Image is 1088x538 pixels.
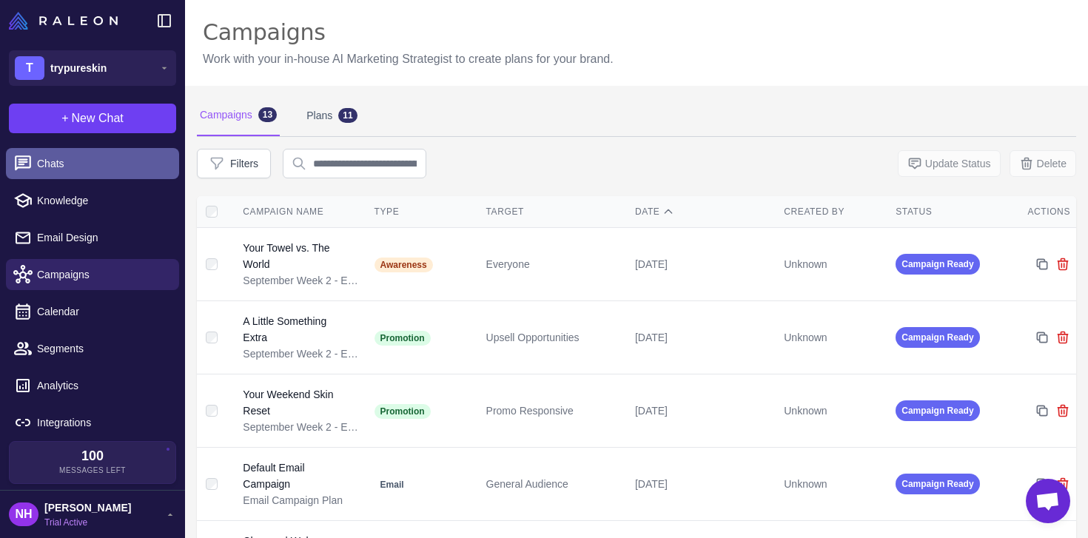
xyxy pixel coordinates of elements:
[243,346,359,362] div: September Week 2 - Education & Targeted Offers
[635,205,772,218] div: Date
[896,474,979,494] span: Campaign Ready
[243,492,359,508] div: Email Campaign Plan
[896,400,979,421] span: Campaign Ready
[243,313,345,346] div: A Little Something Extra
[1010,150,1076,177] button: Delete
[784,403,884,419] div: Unknown
[243,240,346,272] div: Your Towel vs. The World
[203,50,614,68] p: Work with your in-house AI Marketing Strategist to create plans for your brand.
[243,460,346,492] div: Default Email Campaign
[9,50,176,86] button: Ttrypureskin
[486,403,623,419] div: Promo Responsive
[15,56,44,80] div: T
[81,449,104,463] span: 100
[37,229,167,246] span: Email Design
[896,254,979,275] span: Campaign Ready
[375,404,431,419] span: Promotion
[9,12,118,30] img: Raleon Logo
[486,205,623,218] div: Target
[50,60,107,76] span: trypureskin
[6,185,179,216] a: Knowledge
[6,148,179,179] a: Chats
[486,256,623,272] div: Everyone
[635,403,772,419] div: [DATE]
[9,104,176,133] button: +New Chat
[375,477,410,492] span: Email
[486,476,623,492] div: General Audience
[243,386,346,419] div: Your Weekend Skin Reset
[784,476,884,492] div: Unknown
[6,407,179,438] a: Integrations
[338,108,357,123] div: 11
[203,18,614,47] div: Campaigns
[37,155,167,172] span: Chats
[59,465,126,476] span: Messages Left
[37,340,167,357] span: Segments
[375,205,474,218] div: Type
[37,303,167,320] span: Calendar
[243,419,359,435] div: September Week 2 - Education & Targeted Offers
[375,331,431,346] span: Promotion
[37,377,167,394] span: Analytics
[243,205,359,218] div: Campaign Name
[258,107,277,122] div: 13
[635,329,772,346] div: [DATE]
[303,95,360,136] div: Plans
[635,256,772,272] div: [DATE]
[243,272,359,289] div: September Week 2 - Education & Targeted Offers
[6,370,179,401] a: Analytics
[72,110,124,127] span: New Chat
[898,150,1001,177] button: Update Status
[784,329,884,346] div: Unknown
[197,149,271,178] button: Filters
[6,296,179,327] a: Calendar
[896,205,995,218] div: Status
[9,12,124,30] a: Raleon Logo
[784,205,884,218] div: Created By
[37,192,167,209] span: Knowledge
[37,266,167,283] span: Campaigns
[635,476,772,492] div: [DATE]
[197,95,280,136] div: Campaigns
[37,414,167,431] span: Integrations
[6,222,179,253] a: Email Design
[6,259,179,290] a: Campaigns
[1001,196,1076,228] th: Actions
[9,502,38,526] div: NH
[6,333,179,364] a: Segments
[44,516,131,529] span: Trial Active
[486,329,623,346] div: Upsell Opportunities
[896,327,979,348] span: Campaign Ready
[1026,479,1070,523] div: Open chat
[784,256,884,272] div: Unknown
[44,500,131,516] span: [PERSON_NAME]
[61,110,68,127] span: +
[375,258,433,272] span: Awareness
